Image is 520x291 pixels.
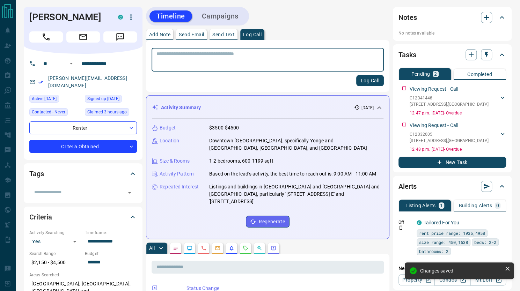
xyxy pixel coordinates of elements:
svg: Requests [243,245,248,251]
p: $2,150 - $4,500 [29,257,81,268]
p: Downtown [GEOGRAPHIC_DATA], specifically Yonge and [GEOGRAPHIC_DATA], [GEOGRAPHIC_DATA], and [GEO... [209,137,383,152]
h1: [PERSON_NAME] [29,12,108,23]
div: Changes saved [420,268,502,274]
p: Completed [467,72,492,77]
span: Email [66,31,100,43]
span: size range: 450,1538 [419,239,468,246]
p: 2 [434,72,437,76]
button: New Task [398,157,506,168]
p: 0 [496,203,499,208]
p: 1-2 bedrooms, 600-1199 sqft [209,157,273,165]
svg: Agent Actions [271,245,276,251]
h2: Criteria [29,211,52,223]
p: Send Email [179,32,204,37]
p: Activity Summary [161,104,201,111]
p: Listings and buildings in [GEOGRAPHIC_DATA] and [GEOGRAPHIC_DATA] and [GEOGRAPHIC_DATA], particul... [209,183,383,205]
div: C12341448[STREET_ADDRESS],[GEOGRAPHIC_DATA] [410,94,506,109]
p: Search Range: [29,251,81,257]
h2: Tasks [398,49,416,60]
div: Criteria [29,209,137,225]
span: rent price range: 1935,4950 [419,230,485,237]
a: Tailored For You [424,220,459,225]
p: 12:48 p.m. [DATE] - Overdue [410,146,506,152]
p: New Alert: [398,265,506,272]
p: Budget: [85,251,137,257]
span: Active [DATE] [32,95,57,102]
p: Add Note [149,32,170,37]
p: C12332005 [410,131,489,137]
a: [PERSON_NAME][EMAIL_ADDRESS][DOMAIN_NAME] [48,75,127,88]
svg: Lead Browsing Activity [187,245,192,251]
p: Areas Searched: [29,272,137,278]
p: [STREET_ADDRESS] , [GEOGRAPHIC_DATA] [410,101,489,107]
div: Renter [29,121,137,134]
div: condos.ca [118,15,123,20]
button: Campaigns [195,10,246,22]
div: Mon Aug 18 2025 [85,108,137,118]
button: Open [67,59,75,68]
h2: Alerts [398,181,417,192]
button: Regenerate [246,216,290,227]
span: Call [29,31,63,43]
svg: Calls [201,245,206,251]
div: Wed Aug 30 2017 [85,95,137,105]
p: Viewing Request - Call [410,85,458,93]
span: Contacted - Never [32,109,65,115]
p: No notes available [398,30,506,36]
svg: Push Notification Only [398,225,403,230]
p: [STREET_ADDRESS] , [GEOGRAPHIC_DATA] [410,137,489,144]
svg: Opportunities [257,245,262,251]
p: Repeated Interest [160,183,199,191]
div: Criteria Obtained [29,140,137,153]
div: Alerts [398,178,506,195]
p: 1 [440,203,443,208]
button: Open [125,188,134,197]
p: Log Call [243,32,262,37]
div: Activity Summary[DATE] [152,101,383,114]
div: Notes [398,9,506,26]
svg: Emails [215,245,220,251]
p: Timeframe: [85,230,137,236]
div: Yes [29,236,81,247]
span: Claimed 3 hours ago [87,109,127,115]
p: 12:47 p.m. [DATE] - Overdue [410,110,506,116]
p: Send Text [212,32,235,37]
p: Actively Searching: [29,230,81,236]
span: Message [103,31,137,43]
svg: Notes [173,245,178,251]
span: beds: 2-2 [474,239,496,246]
p: Pending [411,72,430,76]
div: Tasks [398,46,506,63]
p: Off [398,219,412,225]
div: Tags [29,165,137,182]
p: All [149,246,155,251]
p: Activity Pattern [160,170,194,178]
h2: Tags [29,168,44,179]
p: Viewing Request - Call [410,122,458,129]
p: Listing Alerts [405,203,436,208]
svg: Email Verified [38,80,43,84]
p: Size & Rooms [160,157,190,165]
p: Budget [160,124,176,132]
div: condos.ca [417,220,422,225]
p: C12341448 [410,95,489,101]
p: $3500-$4500 [209,124,239,132]
h2: Notes [398,12,417,23]
p: Location [160,137,179,144]
svg: Listing Alerts [229,245,234,251]
p: [DATE] [361,105,374,111]
button: Log Call [356,75,384,86]
div: Fri Aug 15 2025 [29,95,81,105]
button: Timeline [149,10,192,22]
a: Property [398,274,434,285]
span: Signed up [DATE] [87,95,119,102]
p: Building Alerts [459,203,492,208]
div: C12332005[STREET_ADDRESS],[GEOGRAPHIC_DATA] [410,130,506,145]
p: Based on the lead's activity, the best time to reach out is: 9:00 AM - 11:00 AM [209,170,376,178]
span: bathrooms: 2 [419,248,448,255]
